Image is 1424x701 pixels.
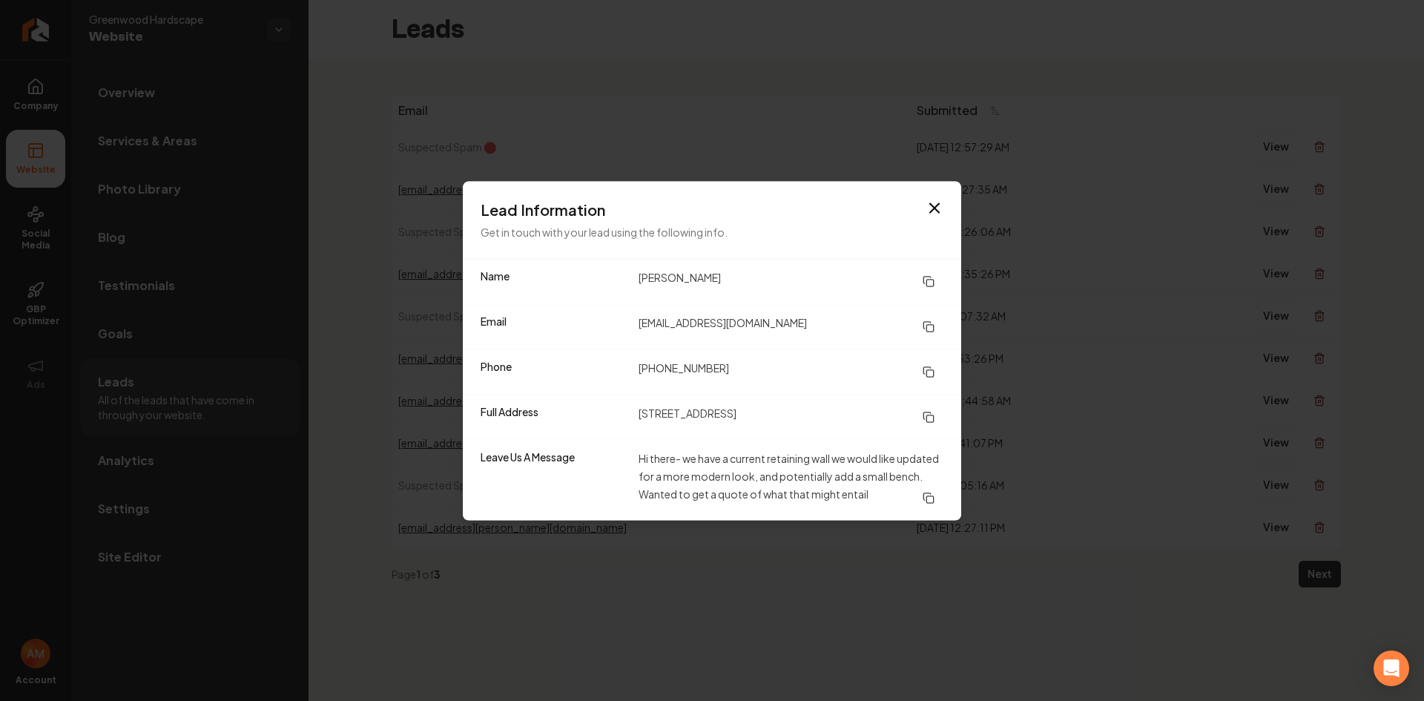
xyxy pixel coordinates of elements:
[481,268,627,294] dt: Name
[481,404,627,430] dt: Full Address
[639,358,943,385] dd: [PHONE_NUMBER]
[639,268,943,294] dd: [PERSON_NAME]
[481,358,627,385] dt: Phone
[481,223,943,240] p: Get in touch with your lead using the following info.
[481,313,627,340] dt: Email
[639,449,943,511] dd: Hi there- we have a current retaining wall we would like updated for a more modern look, and pote...
[481,199,943,220] h3: Lead Information
[639,313,943,340] dd: [EMAIL_ADDRESS][DOMAIN_NAME]
[481,449,627,511] dt: Leave Us A Message
[639,404,943,430] dd: [STREET_ADDRESS]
